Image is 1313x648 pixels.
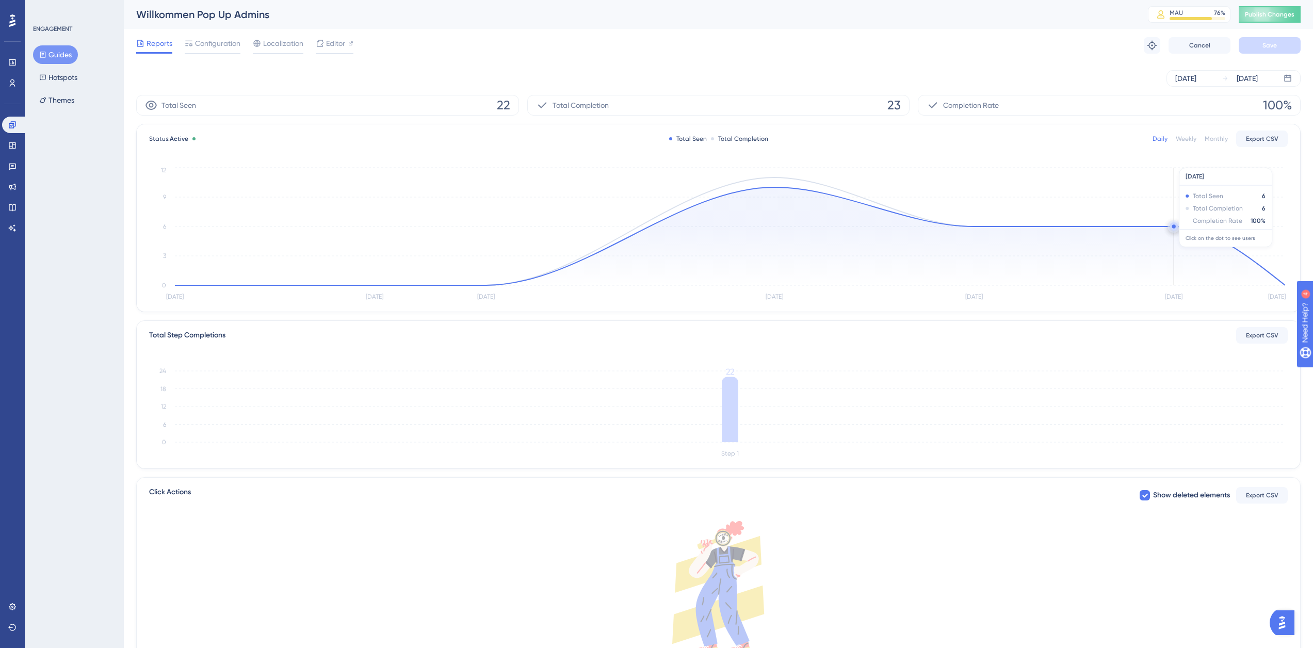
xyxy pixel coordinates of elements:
span: 23 [887,97,901,114]
div: 76 % [1214,9,1225,17]
span: Export CSV [1246,331,1278,339]
tspan: 6 [163,223,166,230]
div: Total Step Completions [149,329,225,342]
div: Weekly [1176,135,1196,143]
span: Total Seen [161,99,196,111]
span: Completion Rate [943,99,999,111]
span: Total Completion [553,99,609,111]
tspan: Step 1 [721,450,739,457]
tspan: [DATE] [965,293,983,300]
tspan: 6 [163,421,166,428]
tspan: [DATE] [766,293,783,300]
span: Save [1262,41,1277,50]
span: Export CSV [1246,135,1278,143]
div: Monthly [1205,135,1228,143]
div: Daily [1153,135,1168,143]
div: Willkommen Pop Up Admins [136,7,1122,22]
span: Localization [263,37,303,50]
tspan: 12 [161,403,166,410]
div: [DATE] [1175,72,1196,85]
tspan: [DATE] [1165,293,1182,300]
tspan: [DATE] [477,293,495,300]
div: 4 [72,5,75,13]
span: Status: [149,135,188,143]
button: Export CSV [1236,327,1288,344]
span: Export CSV [1246,491,1278,499]
div: ENGAGEMENT [33,25,72,33]
tspan: 12 [161,167,166,174]
span: Publish Changes [1245,10,1294,19]
iframe: UserGuiding AI Assistant Launcher [1270,607,1301,638]
span: 100% [1263,97,1292,114]
tspan: 0 [162,439,166,446]
div: Total Seen [669,135,707,143]
button: Themes [33,91,80,109]
button: Guides [33,45,78,64]
tspan: 9 [163,193,166,201]
span: 22 [497,97,510,114]
span: Configuration [195,37,240,50]
span: Reports [147,37,172,50]
tspan: 3 [163,252,166,260]
div: MAU [1170,9,1183,17]
tspan: [DATE] [366,293,383,300]
tspan: [DATE] [166,293,184,300]
button: Export CSV [1236,487,1288,504]
button: Publish Changes [1239,6,1301,23]
span: Need Help? [24,3,64,15]
button: Cancel [1169,37,1230,54]
button: Hotspots [33,68,84,87]
span: Active [170,135,188,142]
tspan: 18 [160,385,166,393]
span: Click Actions [149,486,191,505]
tspan: 0 [162,282,166,289]
button: Save [1239,37,1301,54]
span: Cancel [1189,41,1210,50]
tspan: 22 [726,367,734,377]
div: Total Completion [711,135,768,143]
span: Editor [326,37,345,50]
tspan: [DATE] [1268,293,1286,300]
span: Show deleted elements [1153,489,1230,501]
tspan: 24 [159,367,166,375]
button: Export CSV [1236,131,1288,147]
div: [DATE] [1237,72,1258,85]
